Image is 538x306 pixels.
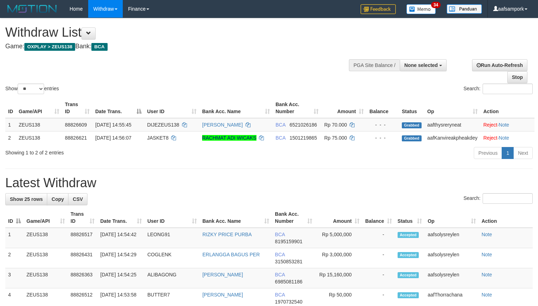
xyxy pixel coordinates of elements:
span: Show 25 rows [10,196,43,202]
a: Run Auto-Refresh [472,59,527,71]
td: aafsolysreylen [425,228,479,248]
img: Button%20Memo.svg [406,4,436,14]
td: 2 [5,131,16,144]
label: Search: [464,193,533,204]
th: Date Trans.: activate to sort column ascending [97,208,144,228]
th: Bank Acc. Name: activate to sort column ascending [200,208,272,228]
span: Copy [52,196,64,202]
span: BCA [275,232,285,237]
input: Search: [483,193,533,204]
th: Op: activate to sort column ascending [425,208,479,228]
input: Search: [483,84,533,94]
div: - - - [369,121,396,128]
span: Rp 75.000 [324,135,347,141]
td: LEONG91 [145,228,200,248]
a: 1 [502,147,514,159]
span: 88826609 [65,122,87,128]
div: Showing 1 to 2 of 2 entries [5,146,219,156]
span: [DATE] 14:55:45 [95,122,131,128]
td: 88826363 [68,268,97,288]
th: Date Trans.: activate to sort column descending [92,98,144,118]
a: Previous [474,147,502,159]
a: RIZKY PRICE PURBA [202,232,252,237]
td: · [480,131,534,144]
span: BCA [275,292,285,298]
span: Copy 6521026186 to clipboard [290,122,317,128]
span: Copy 3150853281 to clipboard [275,259,302,264]
span: 34 [431,2,441,8]
td: COGLENK [145,248,200,268]
span: Rp 70.000 [324,122,347,128]
th: Trans ID: activate to sort column ascending [62,98,92,118]
td: aafsolysreylen [425,268,479,288]
a: Reject [483,135,497,141]
th: Amount: activate to sort column ascending [315,208,362,228]
a: [PERSON_NAME] [202,272,243,277]
a: Copy [47,193,68,205]
td: ZEUS138 [16,118,62,131]
span: Accepted [398,272,419,278]
span: Copy 6985081186 to clipboard [275,279,302,284]
td: aafsolysreylen [425,248,479,268]
th: User ID: activate to sort column ascending [145,208,200,228]
th: Op: activate to sort column ascending [424,98,480,118]
th: ID: activate to sort column descending [5,208,24,228]
span: Copy 8195159901 to clipboard [275,239,302,244]
td: ZEUS138 [24,268,68,288]
th: User ID: activate to sort column ascending [144,98,199,118]
th: ID [5,98,16,118]
label: Show entries [5,84,59,94]
td: - [362,248,395,268]
td: 1 [5,118,16,131]
span: Grabbed [402,135,422,141]
span: 88826621 [65,135,87,141]
td: 88826431 [68,248,97,268]
th: Balance [367,98,399,118]
a: CSV [68,193,87,205]
td: ZEUS138 [24,228,68,248]
a: [PERSON_NAME] [202,122,243,128]
td: Rp 15,160,000 [315,268,362,288]
td: [DATE] 14:54:25 [97,268,144,288]
a: Note [499,135,509,141]
span: Accepted [398,252,419,258]
span: BCA [275,272,285,277]
th: Bank Acc. Number: activate to sort column ascending [272,208,315,228]
span: BCA [276,135,285,141]
span: DIJEZEUS138 [147,122,179,128]
span: JASKET8 [147,135,169,141]
th: Game/API: activate to sort column ascending [24,208,68,228]
span: Copy 1501219865 to clipboard [290,135,317,141]
th: Bank Acc. Name: activate to sort column ascending [199,98,273,118]
span: BCA [276,122,285,128]
span: Copy 1970732540 to clipboard [275,299,302,305]
td: ZEUS138 [16,131,62,144]
th: Game/API: activate to sort column ascending [16,98,62,118]
span: BCA [91,43,107,51]
span: [DATE] 14:56:07 [95,135,131,141]
td: · [480,118,534,131]
a: Note [499,122,509,128]
th: Action [479,208,533,228]
td: aafthysreryneat [424,118,480,131]
span: Accepted [398,292,419,298]
img: panduan.png [447,4,482,14]
td: - [362,228,395,248]
span: CSV [73,196,83,202]
img: Feedback.jpg [361,4,396,14]
a: [PERSON_NAME] [202,292,243,298]
td: 3 [5,268,24,288]
h4: Game: Bank: [5,43,352,50]
span: Grabbed [402,122,422,128]
label: Search: [464,84,533,94]
th: Status [399,98,424,118]
button: None selected [400,59,447,71]
td: 88826517 [68,228,97,248]
a: Show 25 rows [5,193,47,205]
th: Balance: activate to sort column ascending [362,208,395,228]
a: RACHMAT ADI WICAKS [202,135,256,141]
span: OXPLAY > ZEUS138 [24,43,75,51]
div: - - - [369,134,396,141]
td: [DATE] 14:54:42 [97,228,144,248]
h1: Latest Withdraw [5,176,533,190]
